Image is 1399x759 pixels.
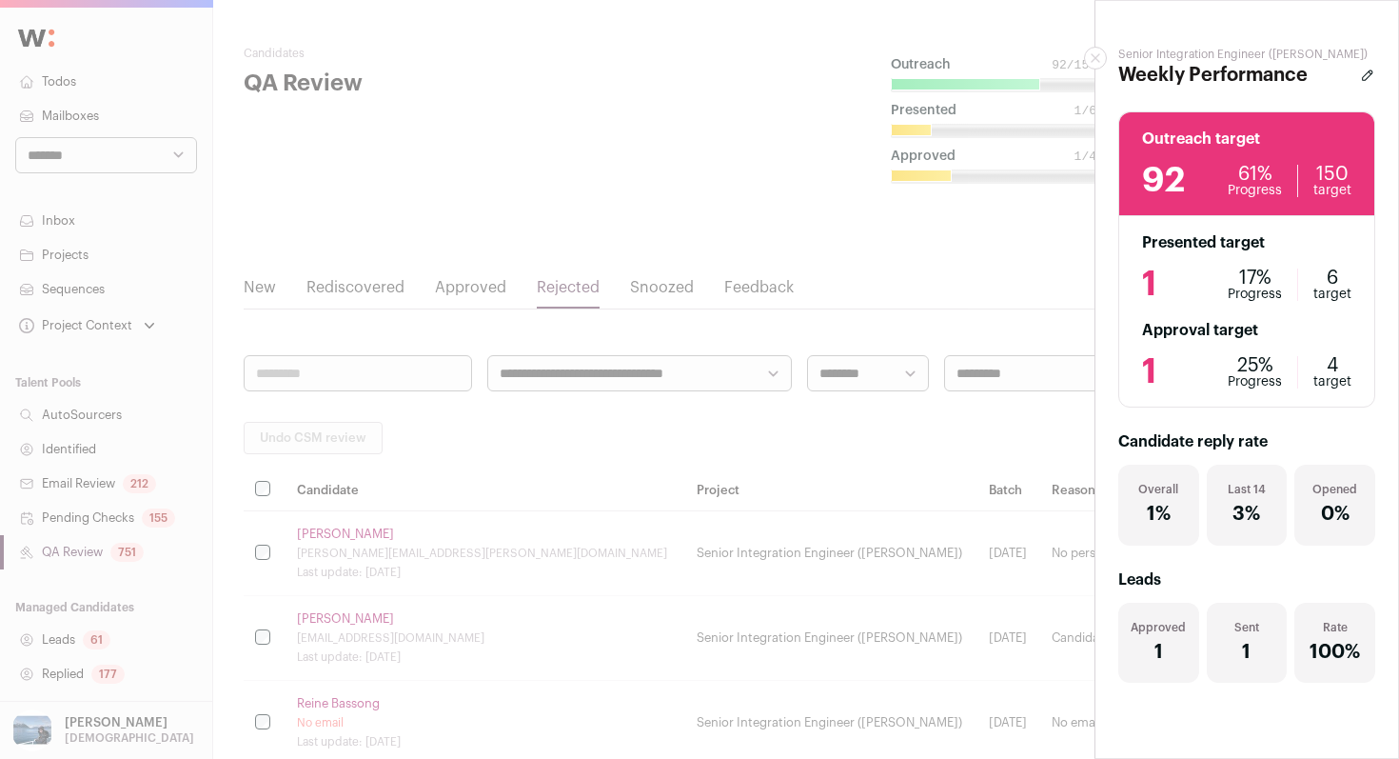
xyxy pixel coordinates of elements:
div: Overall [1138,482,1178,497]
div: Progress [1228,165,1298,197]
span: 6 [1313,269,1351,288]
div: Progress [1228,269,1298,301]
span: 17% [1228,269,1282,288]
span: 1 [1142,266,1157,304]
span: 25% [1228,356,1282,375]
span: Approval target [1142,319,1351,342]
div: target [1298,356,1351,389]
span: Senior Integration Engineer ([PERSON_NAME]) [1118,49,1368,60]
span: 1 [1142,353,1157,391]
div: 1 [1234,620,1259,666]
div: 3% [1228,482,1266,528]
div: target [1298,269,1351,301]
div: 100% [1310,620,1360,666]
span: 92 [1142,162,1185,200]
span: 4 [1313,356,1351,375]
span: Presented target [1142,231,1351,254]
div: Last 14 [1228,482,1266,497]
span: 150 [1313,165,1351,184]
h3: Weekly Performance [1118,62,1308,89]
div: 1% [1138,482,1178,528]
div: Opened [1312,482,1357,497]
div: target [1298,165,1351,197]
button: Close modal [1084,47,1107,70]
span: Leads [1118,569,1375,591]
div: 1 [1131,620,1186,666]
div: Approved [1131,620,1186,635]
div: Sent [1234,620,1259,635]
span: Outreach target [1142,128,1351,150]
div: Rate [1323,620,1348,635]
div: Progress [1228,356,1298,389]
span: 61% [1228,165,1282,184]
div: 0% [1312,482,1357,528]
span: Candidate reply rate [1118,430,1375,453]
